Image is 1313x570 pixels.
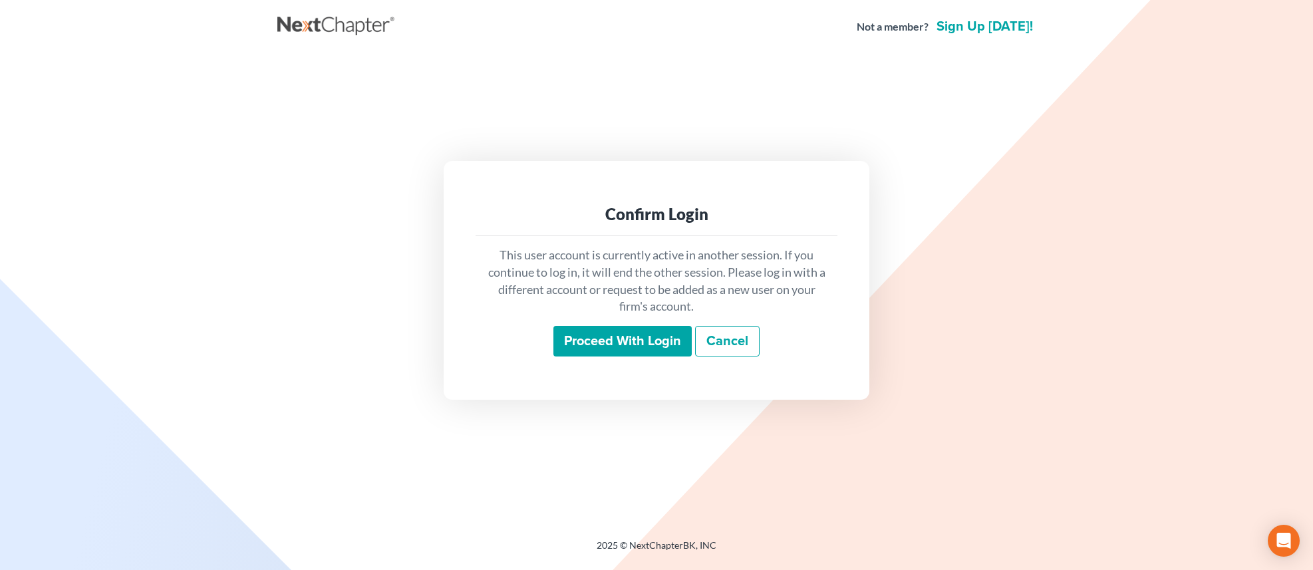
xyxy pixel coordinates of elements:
strong: Not a member? [857,19,929,35]
input: Proceed with login [553,326,692,356]
a: Cancel [695,326,760,356]
div: Confirm Login [486,204,827,225]
div: 2025 © NextChapterBK, INC [277,539,1036,563]
div: Open Intercom Messenger [1268,525,1300,557]
p: This user account is currently active in another session. If you continue to log in, it will end ... [486,247,827,315]
a: Sign up [DATE]! [934,20,1036,33]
